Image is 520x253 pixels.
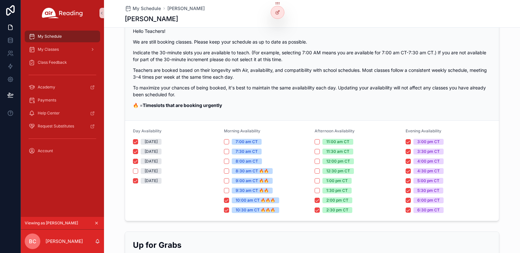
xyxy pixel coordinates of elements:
[326,197,348,203] div: 2:00 pm CT
[125,14,178,23] h1: [PERSON_NAME]
[417,178,439,184] div: 5:00 pm CT
[25,145,100,157] a: Account
[38,60,67,65] span: Class Feedback
[326,178,348,184] div: 1:00 pm CT
[326,207,348,213] div: 2:30 pm CT
[38,34,62,39] span: My Schedule
[38,47,59,52] span: My Classes
[417,207,440,213] div: 6:30 pm CT
[133,128,162,133] span: Day Availability
[417,168,440,174] div: 4:30 pm CT
[326,149,349,154] div: 11:30 am CT
[133,49,491,63] p: Indicate the 30-minute slots you are available to teach. (For example, selecting 7:00 AM means yo...
[236,158,258,164] div: 8:00 am CT
[133,240,491,250] h2: Up for Grabs
[38,111,60,116] span: Help Center
[38,85,55,90] span: Academy
[25,94,100,106] a: Payments
[417,158,440,164] div: 4:00 pm CT
[236,149,258,154] div: 7:30 am CT
[326,188,348,193] div: 1:30 pm CT
[42,8,83,18] img: App logo
[326,158,350,164] div: 12:00 pm CT
[25,57,100,68] a: Class Feedback
[145,139,158,145] div: [DATE]
[125,5,161,12] a: My Schedule
[133,5,161,12] span: My Schedule
[326,139,349,145] div: 11:00 am CT
[236,188,269,193] div: 9:30 am CT 🔥🔥
[21,26,104,165] div: scrollable content
[417,197,440,203] div: 6:00 pm CT
[133,28,491,34] p: Hello Teachers!
[25,81,100,93] a: Academy
[133,38,491,45] p: We are still booking classes. Please keep your schedule as up to date as possible.
[25,31,100,42] a: My Schedule
[45,238,83,245] p: [PERSON_NAME]
[133,84,491,98] p: To maximize your chances of being booked, it's best to maintain the same availability each day. U...
[145,168,158,174] div: [DATE]
[133,102,491,109] p: 🔥 =
[25,107,100,119] a: Help Center
[236,168,269,174] div: 8:30 am CT 🔥🔥
[236,178,269,184] div: 9:00 am CT 🔥🔥
[25,44,100,55] a: My Classes
[133,67,491,80] p: Teachers are booked based on their longevity with Air, availability, and compatibility with schoo...
[417,188,439,193] div: 5:30 pm CT
[315,128,355,133] span: Afternoon Availability
[38,124,74,129] span: Request Substitutes
[29,237,36,245] span: BC
[38,148,53,153] span: Account
[236,197,275,203] div: 10:00 am CT 🔥🔥🔥
[145,178,158,184] div: [DATE]
[167,5,205,12] a: [PERSON_NAME]
[25,120,100,132] a: Request Substitutes
[145,149,158,154] div: [DATE]
[25,220,78,226] span: Viewing as [PERSON_NAME]
[326,168,350,174] div: 12:30 pm CT
[143,102,222,108] strong: Timeslots that are booking urgently
[406,128,441,133] span: Evening Availability
[417,149,440,154] div: 3:30 pm CT
[236,207,275,213] div: 10:30 am CT 🔥🔥🔥
[236,139,258,145] div: 7:00 am CT
[38,98,56,103] span: Payments
[145,158,158,164] div: [DATE]
[417,139,440,145] div: 3:00 pm CT
[224,128,260,133] span: Morning Availability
